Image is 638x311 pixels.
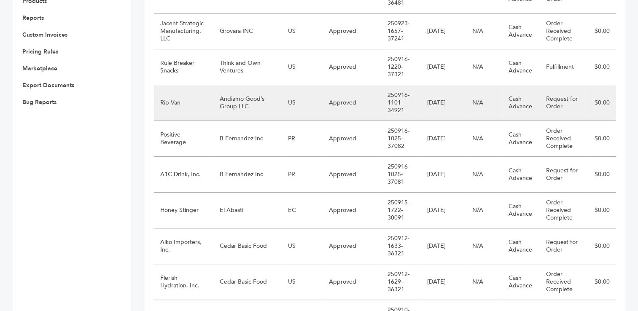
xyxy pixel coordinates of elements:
td: Request for Order [540,228,585,264]
td: Approved [323,193,381,228]
td: 250915-1722-30091 [381,193,420,228]
a: Marketplace [22,64,57,72]
td: Cash Advance [502,49,540,85]
td: 250912-1633-36321 [381,228,420,264]
a: Bug Reports [22,98,57,106]
td: 250916-1025-37082 [381,121,420,157]
td: [DATE] [421,121,466,157]
td: Order Received Complete [540,121,585,157]
td: $0.00 [585,228,616,264]
td: 250916-1101-34921 [381,85,420,121]
td: Request for Order [540,157,585,193]
a: Reports [22,14,44,22]
td: [DATE] [421,13,466,49]
td: $0.00 [585,49,616,85]
td: Aiko Importers, Inc. [154,228,213,264]
td: US [282,49,323,85]
td: Cash Advance [502,85,540,121]
td: US [282,13,323,49]
td: Request for Order [540,85,585,121]
a: Export Documents [22,81,74,89]
td: N/A [466,157,502,193]
td: Approved [323,264,381,300]
td: EC [282,193,323,228]
td: N/A [466,49,502,85]
td: PR [282,157,323,193]
td: B Fernandez Inc [213,121,282,157]
td: US [282,85,323,121]
td: Cash Advance [502,193,540,228]
td: $0.00 [585,193,616,228]
td: Andiamo Good’s Group LLC [213,85,282,121]
td: N/A [466,13,502,49]
td: Rule Breaker Snacks [154,49,213,85]
td: 250916-1025-37081 [381,157,420,193]
td: $0.00 [585,264,616,300]
td: B Fernandez Inc [213,157,282,193]
td: Cash Advance [502,157,540,193]
td: Honey Stinger [154,193,213,228]
td: Approved [323,121,381,157]
td: Approved [323,228,381,264]
td: Think and Own Ventures [213,49,282,85]
td: Cash Advance [502,264,540,300]
td: Approved [323,85,381,121]
td: 250912-1629-36321 [381,264,420,300]
td: $0.00 [585,121,616,157]
td: 250916-1220-37321 [381,49,420,85]
td: El Abasti [213,193,282,228]
td: N/A [466,85,502,121]
td: N/A [466,264,502,300]
a: Custom Invoices [22,31,67,39]
td: Jacent Strategic Manufacturing, LLC [154,13,213,49]
td: Approved [323,13,381,49]
td: A1C Drink, Inc. [154,157,213,193]
td: $0.00 [585,85,616,121]
a: Pricing Rules [22,48,58,56]
td: Order Received Complete [540,264,585,300]
td: Cash Advance [502,121,540,157]
td: Approved [323,49,381,85]
td: [DATE] [421,264,466,300]
td: US [282,264,323,300]
td: Approved [323,157,381,193]
td: $0.00 [585,13,616,49]
td: Cash Advance [502,13,540,49]
td: Order Received Complete [540,193,585,228]
td: [DATE] [421,49,466,85]
td: Fulfillment [540,49,585,85]
td: N/A [466,121,502,157]
td: N/A [466,228,502,264]
td: Cedar Basic Food [213,264,282,300]
td: 250923-1657-37241 [381,13,420,49]
td: N/A [466,193,502,228]
td: PR [282,121,323,157]
td: Positive Beverage [154,121,213,157]
td: Order Received Complete [540,13,585,49]
td: Flerish Hydration, Inc. [154,264,213,300]
td: Cash Advance [502,228,540,264]
td: $0.00 [585,157,616,193]
td: Rip Van [154,85,213,121]
td: [DATE] [421,193,466,228]
td: US [282,228,323,264]
td: [DATE] [421,228,466,264]
td: [DATE] [421,85,466,121]
td: [DATE] [421,157,466,193]
td: Grovara INC [213,13,282,49]
td: Cedar Basic Food [213,228,282,264]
